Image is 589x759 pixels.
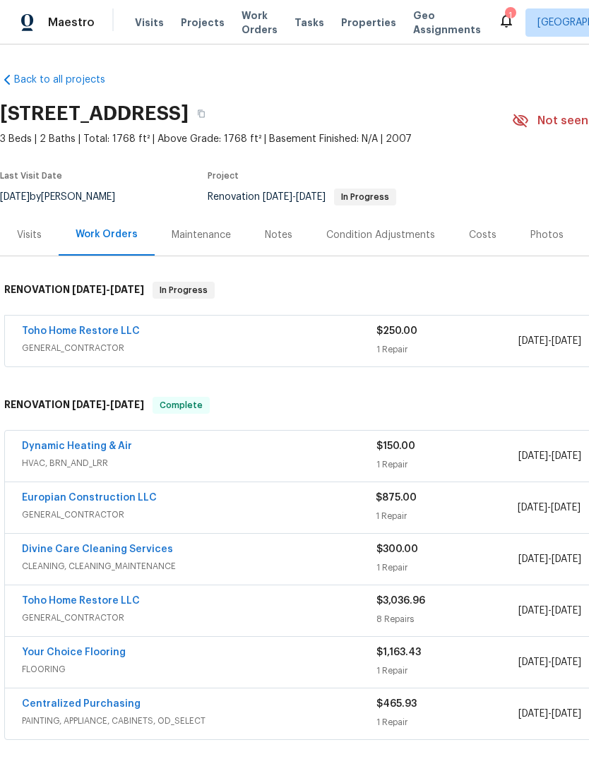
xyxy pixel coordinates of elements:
span: [DATE] [518,336,548,346]
span: $300.00 [376,544,418,554]
div: 1 Repair [376,509,517,523]
span: Maestro [48,16,95,30]
span: $3,036.96 [376,596,425,606]
span: - [72,400,144,410]
a: Europian Construction LLC [22,493,157,503]
span: - [518,501,581,515]
span: [DATE] [518,503,547,513]
div: 1 Repair [376,458,518,472]
span: Work Orders [242,8,278,37]
span: [DATE] [518,657,548,667]
span: Project [208,172,239,180]
span: [DATE] [552,336,581,346]
span: GENERAL_CONTRACTOR [22,508,376,522]
span: In Progress [154,283,213,297]
span: $875.00 [376,493,417,503]
span: [DATE] [518,451,548,461]
div: 1 Repair [376,342,518,357]
span: $465.93 [376,699,417,709]
span: [DATE] [552,709,581,719]
span: FLOORING [22,662,376,676]
span: Properties [341,16,396,30]
span: [DATE] [296,192,326,202]
span: Geo Assignments [413,8,481,37]
span: PAINTING, APPLIANCE, CABINETS, OD_SELECT [22,714,376,728]
span: [DATE] [552,606,581,616]
div: 1 [505,8,515,23]
a: Dynamic Heating & Air [22,441,132,451]
div: Notes [265,228,292,242]
span: Visits [135,16,164,30]
a: Toho Home Restore LLC [22,596,140,606]
span: [DATE] [552,554,581,564]
span: [DATE] [551,503,581,513]
span: [DATE] [518,606,548,616]
span: - [518,449,581,463]
span: [DATE] [110,400,144,410]
span: Renovation [208,192,396,202]
span: $150.00 [376,441,415,451]
a: Your Choice Flooring [22,647,126,657]
span: GENERAL_CONTRACTOR [22,341,376,355]
div: Photos [530,228,564,242]
div: Visits [17,228,42,242]
div: 1 Repair [376,715,518,729]
div: Maintenance [172,228,231,242]
span: - [518,552,581,566]
span: - [518,655,581,669]
span: [DATE] [110,285,144,294]
span: - [518,604,581,618]
div: 8 Repairs [376,612,518,626]
span: [DATE] [518,554,548,564]
button: Copy Address [189,101,214,126]
div: Costs [469,228,496,242]
span: GENERAL_CONTRACTOR [22,611,376,625]
span: Projects [181,16,225,30]
span: [DATE] [552,451,581,461]
span: $1,163.43 [376,647,421,657]
div: 1 Repair [376,664,518,678]
span: $250.00 [376,326,417,336]
div: 1 Repair [376,561,518,575]
span: - [518,707,581,721]
span: - [263,192,326,202]
span: [DATE] [263,192,292,202]
span: [DATE] [72,400,106,410]
div: Condition Adjustments [326,228,435,242]
span: CLEANING, CLEANING_MAINTENANCE [22,559,376,573]
span: [DATE] [72,285,106,294]
a: Toho Home Restore LLC [22,326,140,336]
span: - [72,285,144,294]
span: Complete [154,398,208,412]
a: Divine Care Cleaning Services [22,544,173,554]
h6: RENOVATION [4,282,144,299]
span: In Progress [335,193,395,201]
span: [DATE] [552,657,581,667]
span: Tasks [294,18,324,28]
div: Work Orders [76,227,138,241]
span: [DATE] [518,709,548,719]
span: - [518,334,581,348]
h6: RENOVATION [4,397,144,414]
a: Centralized Purchasing [22,699,141,709]
span: HVAC, BRN_AND_LRR [22,456,376,470]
